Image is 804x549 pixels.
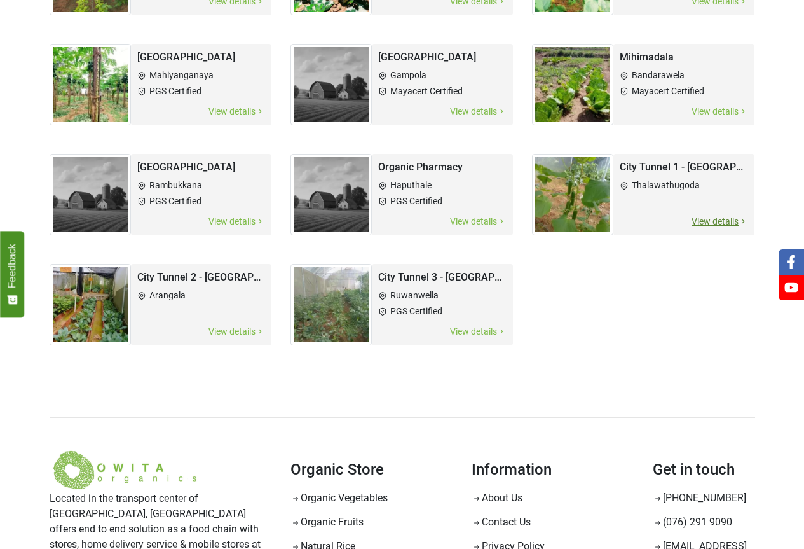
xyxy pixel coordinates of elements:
[137,289,266,302] li: Arangala
[620,69,748,82] li: Bandarawela
[208,104,265,119] span: View details
[653,492,746,504] a: [PHONE_NUMBER]
[449,214,507,229] span: View details
[653,516,732,528] a: (076) 291 9090
[50,135,272,245] a: Pinnalanda Farm[GEOGRAPHIC_DATA]RambukkanaPGS CertifiedView details
[290,154,372,235] img: Organic Pharmacy
[378,195,507,208] li: PGS Certified
[137,85,266,98] li: PGS Certified
[653,459,754,480] h4: Get in touch
[50,44,131,125] img: Mahiyanganaya Farm
[378,69,507,82] li: Gampola
[290,459,453,480] h4: Organic Store
[472,492,522,504] a: About Us
[378,160,507,174] h2: Organic Pharmacy
[6,244,18,288] span: Feedback
[290,135,513,245] a: Organic PharmacyOrganic PharmacyHaputhalePGS CertifiedView details
[208,324,265,339] span: View details
[472,459,634,480] h4: Information
[620,179,748,192] li: Thalawathugoda
[290,25,513,135] a: Mihiliya Farm[GEOGRAPHIC_DATA]GampolaMayacert CertifiedView details
[290,245,513,355] a: City Tunnel 3 - RuwanwellaCity Tunnel 3 - [GEOGRAPHIC_DATA]RuwanwellaPGS CertifiedView details
[378,85,507,98] li: Mayacert Certified
[290,44,372,125] img: Mihiliya Farm
[378,270,507,284] h2: City Tunnel 3 - [GEOGRAPHIC_DATA]
[620,160,748,174] h2: City Tunnel 1 - [GEOGRAPHIC_DATA]
[137,50,266,64] h2: [GEOGRAPHIC_DATA]
[137,179,266,192] li: Rambukkana
[691,214,748,229] span: View details
[691,104,748,119] span: View details
[620,50,748,64] h2: Mihimadala
[50,450,202,491] img: Welcome to Owita
[472,516,531,528] a: Contact Us
[532,135,754,245] a: City Tunnel 1 - ThalawathugodaCity Tunnel 1 - [GEOGRAPHIC_DATA]ThalawathugodaView details
[290,516,364,528] a: Organic Fruits
[290,264,372,345] img: City Tunnel 3 - Ruwanwella
[208,214,265,229] span: View details
[378,289,507,302] li: Ruwanwella
[137,69,266,82] li: Mahiyanganaya
[50,154,131,235] img: Pinnalanda Farm
[378,305,507,318] li: PGS Certified
[449,324,507,339] span: View details
[532,154,613,235] img: City Tunnel 1 - Thalawathugoda
[290,492,388,504] a: Organic Vegetables
[378,50,507,64] h2: [GEOGRAPHIC_DATA]
[50,25,272,135] a: Mahiyanganaya Farm[GEOGRAPHIC_DATA]MahiyanganayaPGS CertifiedView details
[620,85,748,98] li: Mayacert Certified
[50,245,272,355] a: City Tunnel 2 - ArangalaCity Tunnel 2 - [GEOGRAPHIC_DATA]ArangalaView details
[532,44,613,125] img: Mihimadala
[532,25,754,135] a: MihimadalaMihimadalaBandarawelaMayacert CertifiedView details
[449,104,507,119] span: View details
[137,160,266,174] h2: [GEOGRAPHIC_DATA]
[137,195,266,208] li: PGS Certified
[137,270,266,284] h2: City Tunnel 2 - [GEOGRAPHIC_DATA]
[378,179,507,192] li: Haputhale
[50,264,131,345] img: City Tunnel 2 - Arangala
